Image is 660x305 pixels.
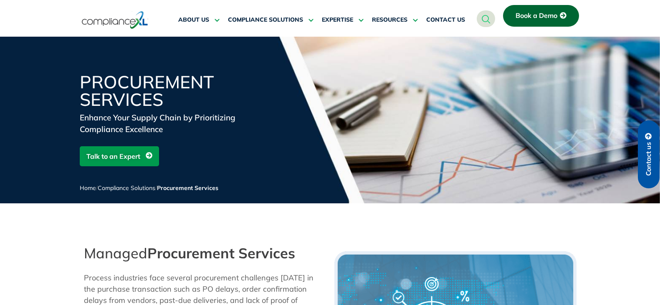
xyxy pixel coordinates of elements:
[80,184,218,192] span: / /
[503,5,579,27] a: Book a Demo
[98,184,155,192] a: Compliance Solutions
[80,112,280,135] div: Enhance Your Supply Chain by Prioritizing Compliance Excellence
[322,10,364,30] a: EXPERTISE
[638,120,660,188] a: Contact us
[426,16,465,24] span: CONTACT US
[80,184,96,192] a: Home
[228,10,314,30] a: COMPLIANCE SOLUTIONS
[157,184,218,192] span: Procurement Services
[147,244,295,262] strong: Procurement Services
[645,142,652,176] span: Contact us
[426,10,465,30] a: CONTACT US
[372,16,407,24] span: RESOURCES
[86,148,140,164] span: Talk to an Expert
[178,16,209,24] span: ABOUT US
[372,10,418,30] a: RESOURCES
[516,12,557,20] span: Book a Demo
[322,16,353,24] span: EXPERTISE
[80,146,159,166] a: Talk to an Expert
[82,10,148,30] img: logo-one.svg
[477,10,495,27] a: navsearch-button
[80,73,280,108] h1: Procurement Services
[84,245,326,262] h2: Managed
[228,16,303,24] span: COMPLIANCE SOLUTIONS
[178,10,220,30] a: ABOUT US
